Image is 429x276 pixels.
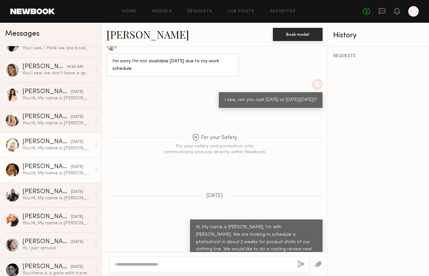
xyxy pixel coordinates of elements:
[270,9,296,14] a: Favorites
[225,96,317,104] div: I see, can you cast [DATE] or [DATE]([DATE])?
[206,193,223,199] span: [DATE]
[22,264,71,270] div: [PERSON_NAME]
[22,95,91,101] div: You: Hi, My name is [PERSON_NAME], I'm with [PERSON_NAME]. We are looking to schedule a photoshoo...
[196,224,317,276] div: Hi, My name is [PERSON_NAME], I'm with [PERSON_NAME]. We are looking to schedule a photoshoot in ...
[71,139,83,145] div: [DATE]
[107,27,189,41] a: [PERSON_NAME]
[22,89,71,95] div: [PERSON_NAME]
[71,114,83,120] div: [DATE]
[228,9,255,14] a: Job Posts
[71,164,83,170] div: [DATE]
[22,64,67,70] div: [PERSON_NAME]
[22,189,71,195] div: [PERSON_NAME]
[71,89,83,95] div: [DATE]
[22,214,71,220] div: [PERSON_NAME]
[67,64,83,70] div: 10:56 AM
[22,195,91,201] div: You: Hi, My name is [PERSON_NAME], I'm with [PERSON_NAME]. We are looking to schedule a photoshoo...
[22,120,91,126] div: You: Hi, My name is [PERSON_NAME], I'm with [PERSON_NAME]. We are looking to schedule a photoshoo...
[22,139,71,145] div: [PERSON_NAME]
[22,70,91,76] div: You: I see; we don't have a specific date for the photoshoot now, but it should be [DATE]. We can...
[122,9,137,14] a: Home
[112,58,233,73] div: I’m sorry I’m not available [DATE] due to my work schedule
[22,45,91,51] div: You: I see, I think we are booked this week, but we'll keep you on file and let you know again fo...
[333,32,424,39] div: History
[192,134,237,142] span: For your Safety
[5,30,40,38] span: Messages
[408,6,419,17] a: S
[22,114,71,120] div: [PERSON_NAME]
[22,245,91,251] div: Hi, I just arrived
[187,9,212,14] a: Requests
[273,31,322,37] a: Book model
[22,145,91,151] div: You: Hi, My name is [PERSON_NAME], I'm with [PERSON_NAME]. We are looking to schedule a photoshoo...
[22,164,71,170] div: [PERSON_NAME]
[333,54,424,58] div: REQUESTS
[71,214,83,220] div: [DATE]
[71,189,83,195] div: [DATE]
[152,9,172,14] a: Models
[71,264,83,270] div: [DATE]
[22,170,91,176] div: You: Hi, My name is [PERSON_NAME], I'm with [PERSON_NAME]. We are looking to schedule a photoshoo...
[22,239,71,245] div: [PERSON_NAME]
[71,239,83,245] div: [DATE]
[273,28,322,41] button: Book model
[163,144,266,155] div: For your safety and protection, only communicate and pay directly within Newbook
[22,220,91,226] div: You: Hi, My name is [PERSON_NAME], I'm with [PERSON_NAME]. We are looking to schedule a photoshoo...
